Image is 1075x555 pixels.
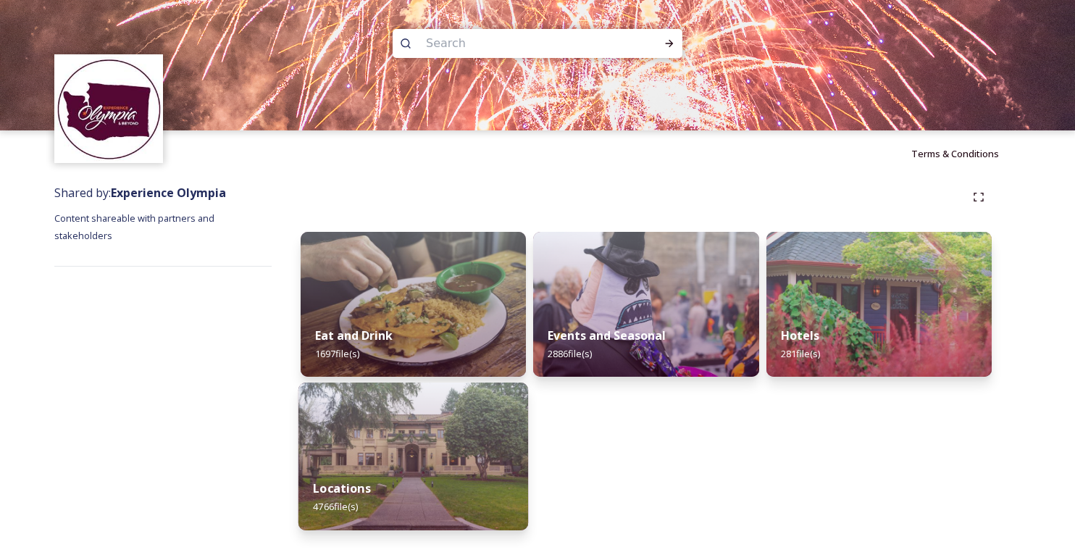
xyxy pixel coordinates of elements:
strong: Hotels [781,327,819,343]
a: Terms & Conditions [911,145,1021,162]
span: 281 file(s) [781,347,820,360]
img: download.jpeg [57,57,162,162]
span: 2886 file(s) [548,347,592,360]
span: 1697 file(s) [315,347,359,360]
img: 01dfedb3-f9ab-4218-ac58-566c60a655a5.jpg [533,232,758,377]
img: a0e002fa-8ac6-45f8-808f-2eff4e864581.jpg [301,232,526,377]
input: Search [419,28,617,59]
strong: Eat and Drink [315,327,393,343]
strong: Events and Seasonal [548,327,666,343]
span: 4766 file(s) [313,500,358,513]
span: Content shareable with partners and stakeholders [54,212,217,242]
img: 89a5bdf1-4903-4510-b079-5b495e2b74da.jpg [766,232,992,377]
strong: Locations [313,480,371,496]
span: Shared by: [54,185,226,201]
strong: Experience Olympia [111,185,226,201]
span: Terms & Conditions [911,147,999,160]
img: 1a6aefa4-f8a4-4c7b-b265-d8a594f9ce8f.jpg [298,383,529,530]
